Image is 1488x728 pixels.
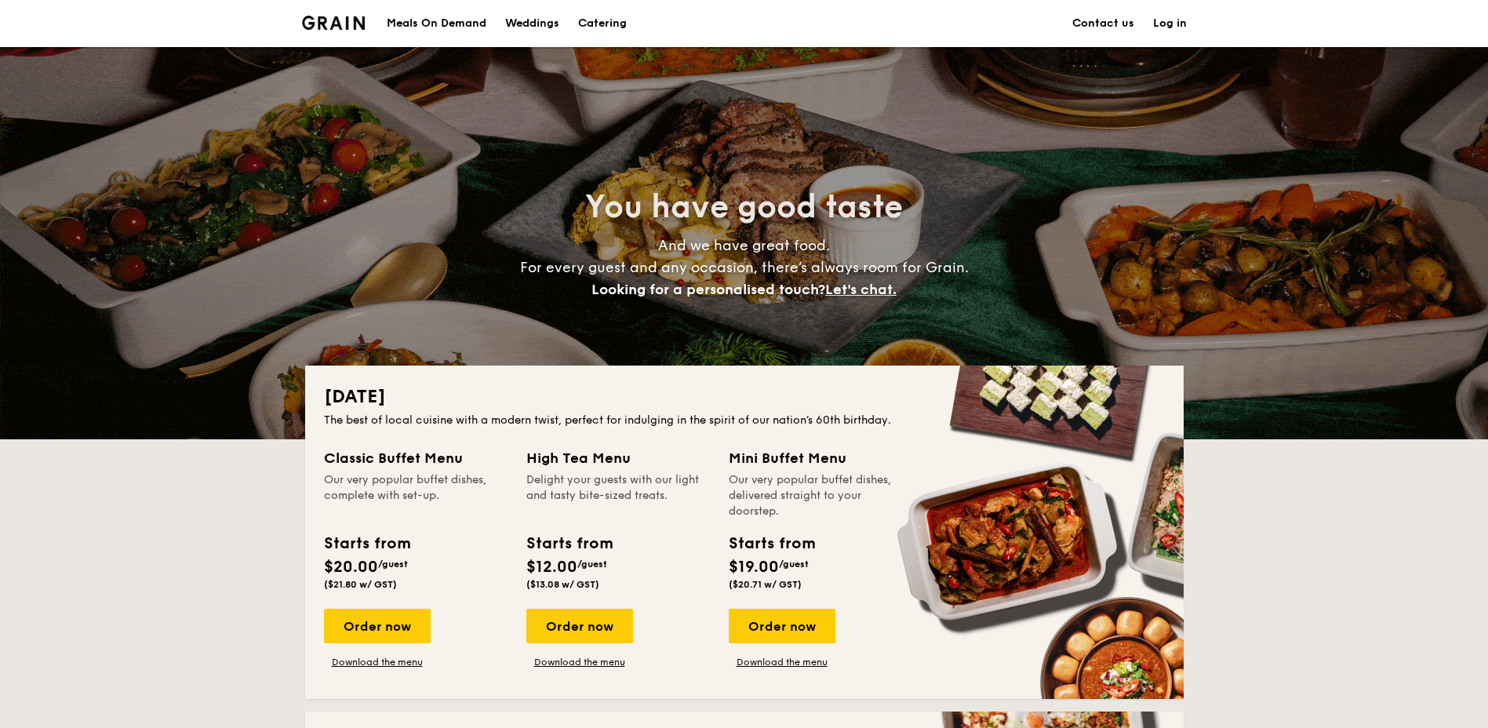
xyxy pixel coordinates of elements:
div: Our very popular buffet dishes, delivered straight to your doorstep. [729,472,912,519]
a: Download the menu [324,656,431,668]
span: And we have great food. For every guest and any occasion, there’s always room for Grain. [520,237,969,298]
a: Download the menu [729,656,835,668]
div: Order now [526,609,633,643]
div: Order now [324,609,431,643]
span: /guest [577,559,607,570]
div: Starts from [526,532,612,555]
span: ($20.71 w/ GST) [729,579,802,590]
div: Mini Buffet Menu [729,447,912,469]
span: /guest [779,559,809,570]
img: Grain [302,16,366,30]
span: $20.00 [324,558,378,577]
div: Our very popular buffet dishes, complete with set-up. [324,472,508,519]
span: Let's chat. [825,281,897,298]
a: Logotype [302,16,366,30]
div: The best of local cuisine with a modern twist, perfect for indulging in the spirit of our nation’... [324,413,1165,428]
span: ($13.08 w/ GST) [526,579,599,590]
div: Order now [729,609,835,643]
span: Looking for a personalised touch? [591,281,825,298]
span: $12.00 [526,558,577,577]
span: /guest [378,559,408,570]
div: Starts from [324,532,409,555]
div: High Tea Menu [526,447,710,469]
div: Delight your guests with our light and tasty bite-sized treats. [526,472,710,519]
span: You have good taste [585,188,903,226]
h2: [DATE] [324,384,1165,409]
div: Classic Buffet Menu [324,447,508,469]
div: Starts from [729,532,814,555]
a: Download the menu [526,656,633,668]
span: $19.00 [729,558,779,577]
span: ($21.80 w/ GST) [324,579,397,590]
